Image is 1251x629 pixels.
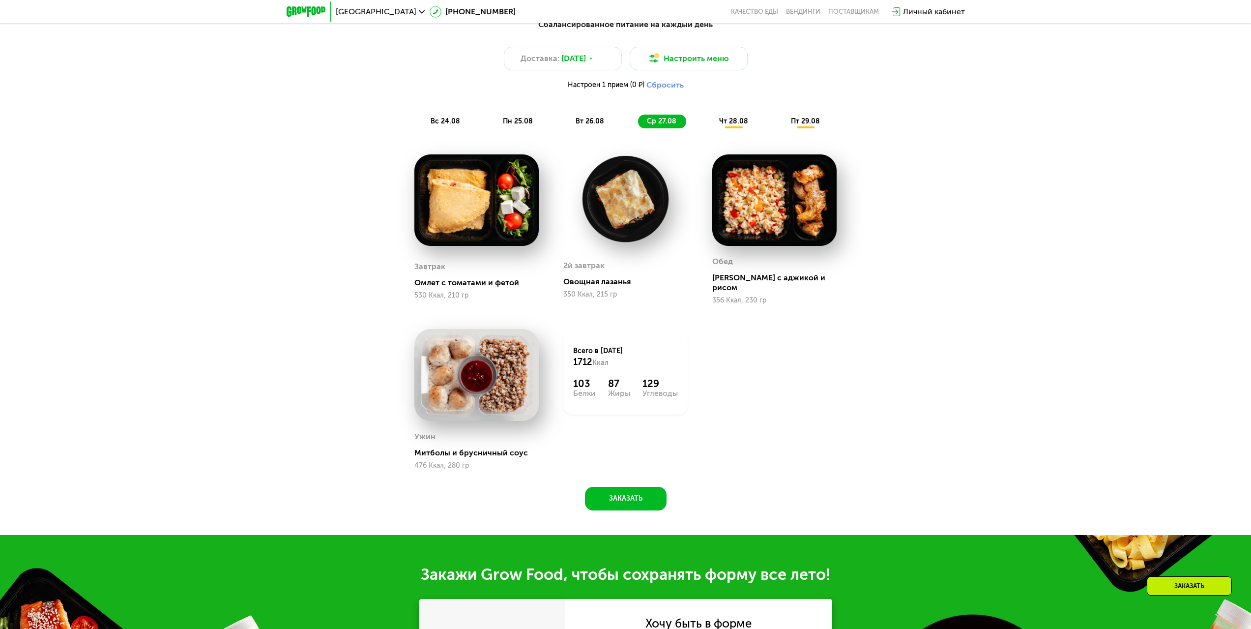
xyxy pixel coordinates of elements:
div: Митболы и брусничный соус [414,448,547,458]
a: [PHONE_NUMBER] [430,6,516,18]
div: поставщикам [828,8,879,16]
span: [GEOGRAPHIC_DATA] [336,8,416,16]
span: Доставка: [521,53,559,64]
span: Настроен 1 прием (0 ₽) [568,82,644,89]
div: [PERSON_NAME] с аджикой и рисом [712,273,844,293]
div: Сбалансированное питание на каждый день [335,19,917,31]
button: Настроить меню [630,47,748,70]
a: Качество еды [731,8,778,16]
div: 530 Ккал, 210 гр [414,292,539,300]
div: 350 Ккал, 215 гр [563,291,688,299]
span: 1712 [573,357,592,367]
div: Омлет с томатами и фетой [414,278,547,288]
div: Всего в [DATE] [573,346,678,368]
span: вс 24.08 [431,117,460,125]
span: Ккал [592,359,609,367]
div: 129 [642,378,678,389]
span: пт 29.08 [791,117,820,125]
span: вт 26.08 [576,117,604,125]
span: пн 25.08 [503,117,533,125]
a: Вендинги [786,8,820,16]
div: Овощная лазанья [563,277,696,287]
div: 476 Ккал, 280 гр [414,462,539,470]
span: чт 28.08 [719,117,748,125]
button: Сбросить [646,80,684,90]
div: Углеводы [642,389,678,397]
span: ср 27.08 [647,117,676,125]
div: Личный кабинет [903,6,965,18]
div: Жиры [608,389,630,397]
div: 103 [573,378,596,389]
button: Заказать [585,487,667,510]
span: [DATE] [561,53,586,64]
div: 2й завтрак [563,258,605,273]
div: Завтрак [414,259,445,274]
div: 356 Ккал, 230 гр [712,297,837,304]
div: Хочу быть в форме [645,618,752,629]
div: Белки [573,389,596,397]
div: Заказать [1147,576,1232,596]
div: 87 [608,378,630,389]
div: Обед [712,254,733,269]
div: Ужин [414,429,436,444]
